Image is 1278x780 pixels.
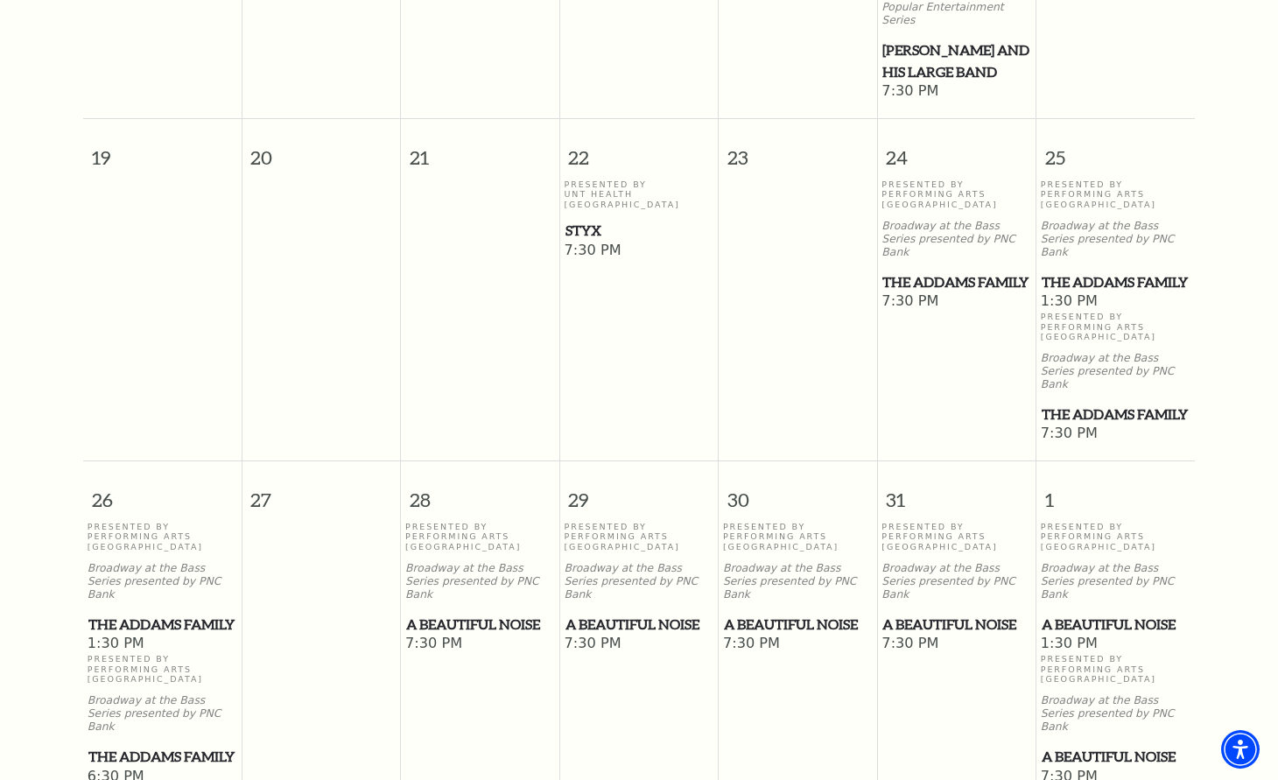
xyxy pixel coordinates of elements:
[565,179,714,209] p: Presented By UNT Health [GEOGRAPHIC_DATA]
[406,614,554,636] span: A Beautiful Noise
[723,522,873,552] p: Presented By Performing Arts [GEOGRAPHIC_DATA]
[1042,271,1190,293] span: The Addams Family
[881,82,1031,102] span: 7:30 PM
[242,461,400,522] span: 27
[1041,694,1190,733] p: Broadway at the Bass Series presented by PNC Bank
[83,119,242,179] span: 19
[878,119,1036,179] span: 24
[1041,312,1190,341] p: Presented By Performing Arts [GEOGRAPHIC_DATA]
[881,292,1031,312] span: 7:30 PM
[1036,461,1195,522] span: 1
[1041,352,1190,390] p: Broadway at the Bass Series presented by PNC Bank
[560,461,718,522] span: 29
[242,119,400,179] span: 20
[405,522,555,552] p: Presented By Performing Arts [GEOGRAPHIC_DATA]
[1042,404,1190,425] span: The Addams Family
[88,522,237,552] p: Presented By Performing Arts [GEOGRAPHIC_DATA]
[565,562,714,601] p: Broadway at the Bass Series presented by PNC Bank
[565,635,714,654] span: 7:30 PM
[719,461,876,522] span: 30
[882,614,1030,636] span: A Beautiful Noise
[1041,179,1190,209] p: Presented By Performing Arts [GEOGRAPHIC_DATA]
[88,746,236,768] span: The Addams Family
[1042,746,1190,768] span: A Beautiful Noise
[88,694,237,733] p: Broadway at the Bass Series presented by PNC Bank
[88,654,237,684] p: Presented By Performing Arts [GEOGRAPHIC_DATA]
[881,522,1031,552] p: Presented By Performing Arts [GEOGRAPHIC_DATA]
[1042,614,1190,636] span: A Beautiful Noise
[723,635,873,654] span: 7:30 PM
[1036,119,1195,179] span: 25
[723,562,873,601] p: Broadway at the Bass Series presented by PNC Bank
[882,271,1030,293] span: The Addams Family
[405,562,555,601] p: Broadway at the Bass Series presented by PNC Bank
[1041,292,1190,312] span: 1:30 PM
[83,461,242,522] span: 26
[1041,522,1190,552] p: Presented By Performing Arts [GEOGRAPHIC_DATA]
[881,562,1031,601] p: Broadway at the Bass Series presented by PNC Bank
[881,179,1031,209] p: Presented By Performing Arts [GEOGRAPHIC_DATA]
[881,220,1031,258] p: Broadway at the Bass Series presented by PNC Bank
[881,635,1031,654] span: 7:30 PM
[1041,425,1190,444] span: 7:30 PM
[560,119,718,179] span: 22
[565,522,714,552] p: Presented By Performing Arts [GEOGRAPHIC_DATA]
[1221,730,1260,769] div: Accessibility Menu
[88,562,237,601] p: Broadway at the Bass Series presented by PNC Bank
[565,614,713,636] span: A Beautiful Noise
[878,461,1036,522] span: 31
[565,242,714,261] span: 7:30 PM
[401,461,558,522] span: 28
[724,614,872,636] span: A Beautiful Noise
[882,39,1030,82] span: [PERSON_NAME] and his Large Band
[1041,562,1190,601] p: Broadway at the Bass Series presented by PNC Bank
[719,119,876,179] span: 23
[405,635,555,654] span: 7:30 PM
[1041,654,1190,684] p: Presented By Performing Arts [GEOGRAPHIC_DATA]
[1041,220,1190,258] p: Broadway at the Bass Series presented by PNC Bank
[88,635,237,654] span: 1:30 PM
[88,614,236,636] span: The Addams Family
[565,220,713,242] span: Styx
[1041,635,1190,654] span: 1:30 PM
[401,119,558,179] span: 21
